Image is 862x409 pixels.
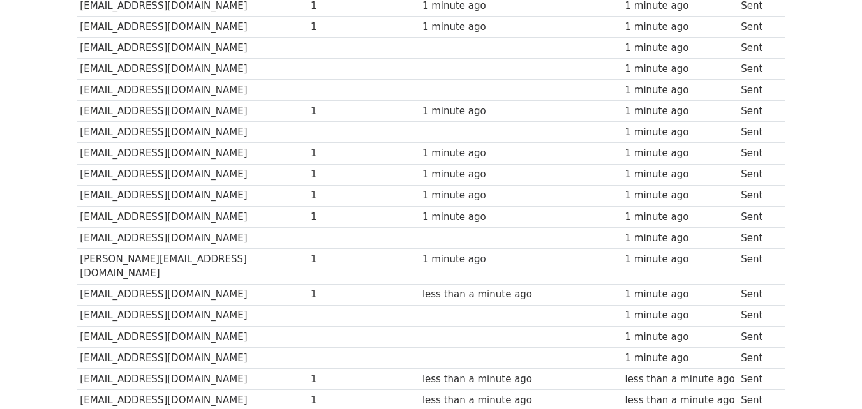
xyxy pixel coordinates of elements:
td: [EMAIL_ADDRESS][DOMAIN_NAME] [77,101,308,122]
div: less than a minute ago [625,372,734,387]
td: [PERSON_NAME][EMAIL_ADDRESS][DOMAIN_NAME] [77,248,308,284]
td: Sent [738,248,778,284]
div: 1 minute ago [422,252,532,267]
div: 1 minute ago [422,210,532,225]
div: 1 minute ago [625,188,734,203]
td: Sent [738,227,778,248]
td: [EMAIL_ADDRESS][DOMAIN_NAME] [77,284,308,305]
td: [EMAIL_ADDRESS][DOMAIN_NAME] [77,59,308,80]
div: 1 [311,372,362,387]
div: 1 minute ago [422,104,532,119]
td: Sent [738,284,778,305]
td: Sent [738,59,778,80]
td: Sent [738,122,778,143]
td: Sent [738,101,778,122]
td: [EMAIL_ADDRESS][DOMAIN_NAME] [77,122,308,143]
div: less than a minute ago [422,393,532,408]
div: 1 minute ago [625,20,734,34]
div: 1 [311,287,362,302]
td: [EMAIL_ADDRESS][DOMAIN_NAME] [77,164,308,185]
div: 1 minute ago [625,351,734,366]
td: [EMAIL_ADDRESS][DOMAIN_NAME] [77,143,308,164]
div: 1 minute ago [422,167,532,182]
td: Sent [738,305,778,326]
div: 1 minute ago [625,62,734,77]
td: [EMAIL_ADDRESS][DOMAIN_NAME] [77,38,308,59]
td: [EMAIL_ADDRESS][DOMAIN_NAME] [77,206,308,227]
td: Sent [738,164,778,185]
td: Sent [738,368,778,389]
td: Sent [738,347,778,368]
td: Sent [738,80,778,101]
td: Sent [738,185,778,206]
div: 1 minute ago [625,252,734,267]
td: [EMAIL_ADDRESS][DOMAIN_NAME] [77,185,308,206]
td: [EMAIL_ADDRESS][DOMAIN_NAME] [77,368,308,389]
div: 1 [311,20,362,34]
div: 1 [311,210,362,225]
div: 1 [311,146,362,161]
td: [EMAIL_ADDRESS][DOMAIN_NAME] [77,305,308,326]
td: Sent [738,206,778,227]
div: 1 minute ago [625,167,734,182]
td: Sent [738,16,778,37]
td: Sent [738,326,778,347]
td: [EMAIL_ADDRESS][DOMAIN_NAME] [77,326,308,347]
div: less than a minute ago [422,372,532,387]
div: 1 minute ago [422,20,532,34]
div: 1 minute ago [625,308,734,323]
div: 1 minute ago [422,146,532,161]
td: [EMAIL_ADDRESS][DOMAIN_NAME] [77,347,308,368]
div: less than a minute ago [422,287,532,302]
div: less than a minute ago [625,393,734,408]
td: [EMAIL_ADDRESS][DOMAIN_NAME] [77,16,308,37]
div: 1 minute ago [625,125,734,140]
div: 1 minute ago [625,104,734,119]
div: 1 [311,188,362,203]
div: 1 minute ago [625,210,734,225]
iframe: Chat Widget [798,348,862,409]
div: 1 [311,252,362,267]
div: 1 minute ago [625,231,734,246]
div: 1 minute ago [625,287,734,302]
td: Sent [738,38,778,59]
div: 1 [311,167,362,182]
div: 1 minute ago [625,330,734,345]
div: 1 minute ago [422,188,532,203]
div: 1 [311,104,362,119]
td: [EMAIL_ADDRESS][DOMAIN_NAME] [77,227,308,248]
td: Sent [738,143,778,164]
div: 1 minute ago [625,83,734,98]
div: 1 minute ago [625,146,734,161]
td: [EMAIL_ADDRESS][DOMAIN_NAME] [77,80,308,101]
div: 1 [311,393,362,408]
div: 1 minute ago [625,41,734,56]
